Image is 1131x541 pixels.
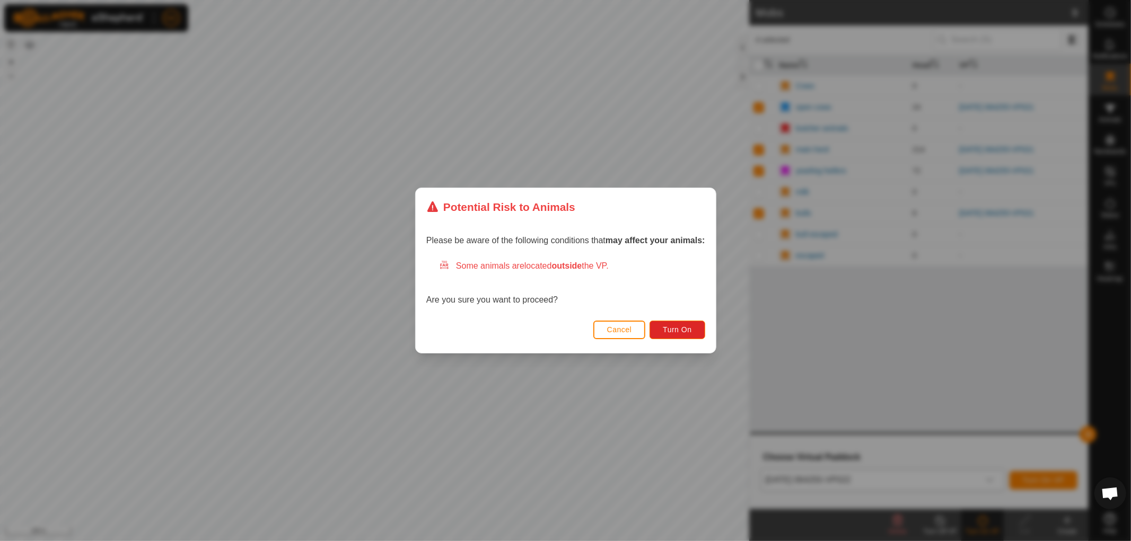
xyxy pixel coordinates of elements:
[524,261,609,270] span: located the VP.
[593,321,645,339] button: Cancel
[663,325,691,334] span: Turn On
[650,321,705,339] button: Turn On
[551,261,582,270] strong: outside
[1094,477,1126,509] div: Open chat
[426,260,705,306] div: Are you sure you want to proceed?
[606,236,705,245] strong: may affect your animals:
[607,325,632,334] span: Cancel
[426,199,575,215] div: Potential Risk to Animals
[426,236,705,245] span: Please be aware of the following conditions that
[439,260,705,272] div: Some animals are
